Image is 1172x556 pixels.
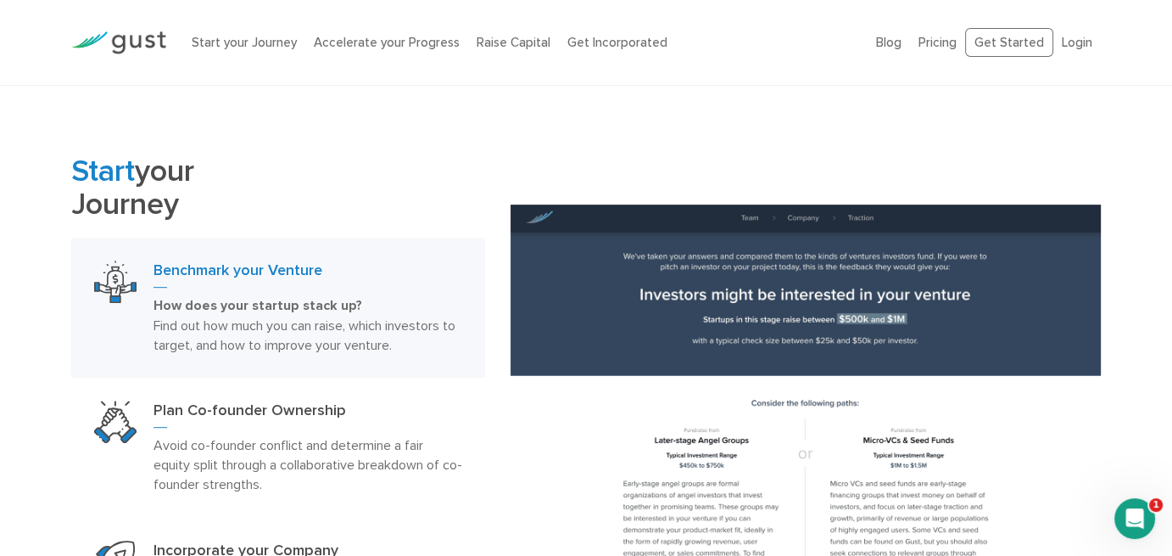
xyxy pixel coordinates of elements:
[1114,498,1155,539] iframe: Intercom live chat
[567,35,667,50] a: Get Incorporated
[71,238,485,378] a: Benchmark Your VentureBenchmark your VentureHow does your startup stack up? Find out how much you...
[965,28,1053,58] a: Get Started
[918,35,957,50] a: Pricing
[94,401,137,443] img: Plan Co Founder Ownership
[71,153,135,189] span: Start
[71,378,485,517] a: Plan Co Founder OwnershipPlan Co-founder OwnershipAvoid co-founder conflict and determine a fair ...
[876,35,901,50] a: Blog
[71,154,485,221] h2: your Journey
[153,261,462,288] h3: Benchmark your Venture
[71,31,166,54] img: Gust Logo
[1149,498,1163,512] span: 1
[153,317,455,353] span: Find out how much you can raise, which investors to target, and how to improve your venture.
[153,401,462,428] h3: Plan Co-founder Ownership
[314,35,460,50] a: Accelerate your Progress
[153,297,362,314] strong: How does your startup stack up?
[477,35,550,50] a: Raise Capital
[153,435,462,494] p: Avoid co-founder conflict and determine a fair equity split through a collaborative breakdown of ...
[94,261,137,303] img: Benchmark Your Venture
[1062,35,1092,50] a: Login
[192,35,297,50] a: Start your Journey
